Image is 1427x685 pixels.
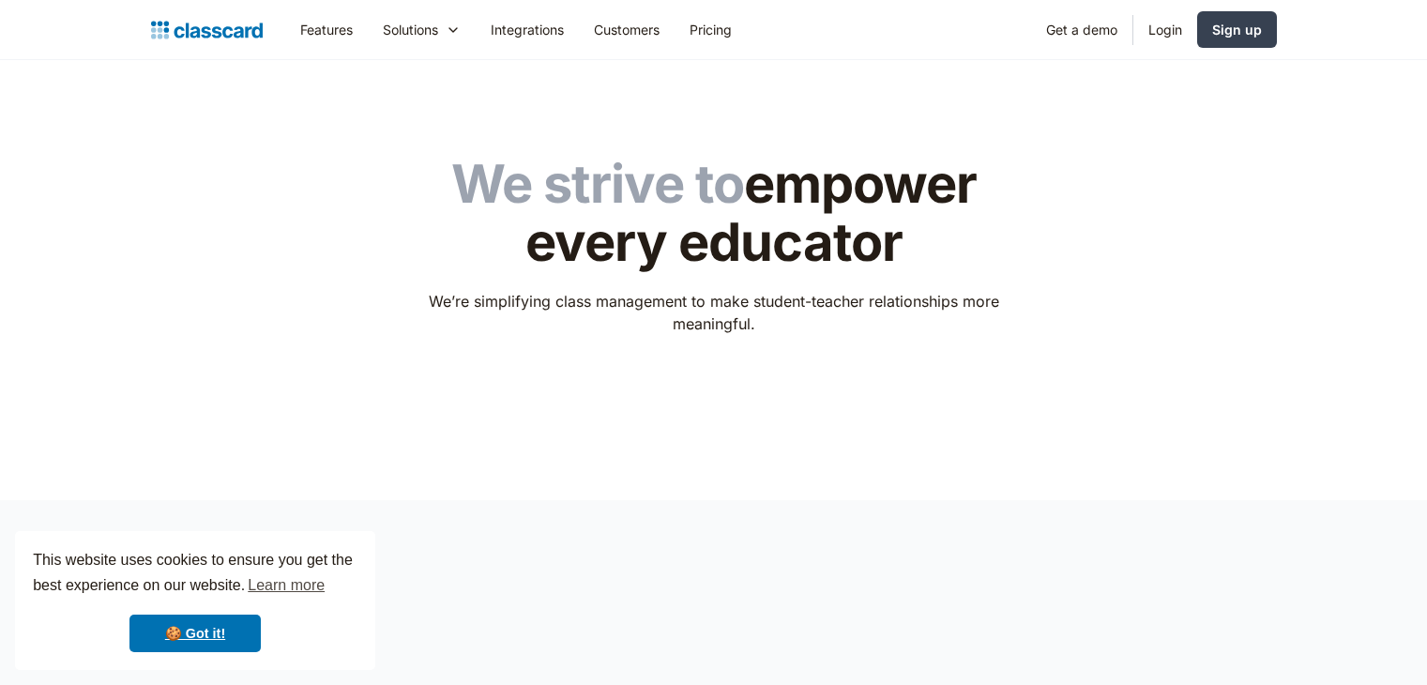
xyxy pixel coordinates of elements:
h1: empower every educator [416,156,1011,271]
p: We’re simplifying class management to make student-teacher relationships more meaningful. [416,290,1011,335]
a: Features [285,8,368,51]
a: Login [1133,8,1197,51]
div: Sign up [1212,20,1262,39]
span: We strive to [451,152,744,216]
div: Solutions [368,8,476,51]
a: Sign up [1197,11,1277,48]
a: Pricing [675,8,747,51]
div: cookieconsent [15,531,375,670]
a: learn more about cookies [245,571,327,600]
div: Solutions [383,20,438,39]
a: Integrations [476,8,579,51]
a: home [151,17,263,43]
a: Customers [579,8,675,51]
a: dismiss cookie message [129,615,261,652]
a: Get a demo [1031,8,1132,51]
span: This website uses cookies to ensure you get the best experience on our website. [33,549,357,600]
